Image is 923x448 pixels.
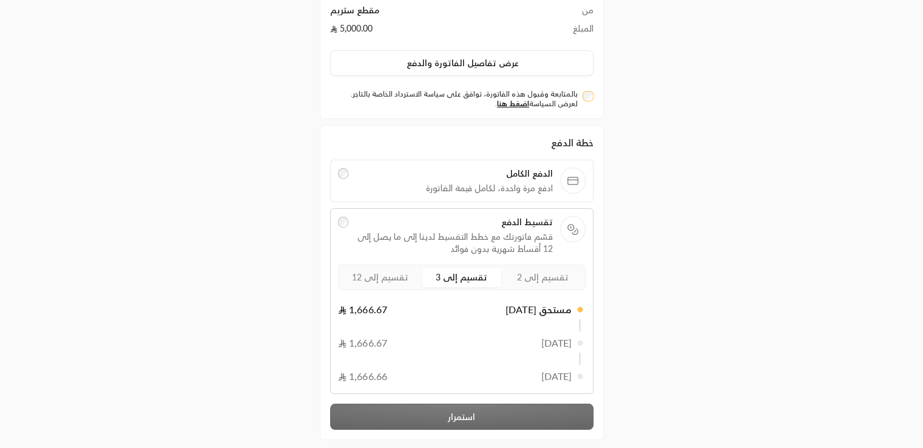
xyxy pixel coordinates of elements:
[330,22,552,41] td: 5,000.00
[330,135,593,150] div: خطة الدفع
[338,336,388,350] span: 1,666.67
[356,168,553,180] span: الدفع الكامل
[356,231,553,255] span: قسّم فاتورتك مع خطط التقسيط لدينا إلى ما يصل إلى 12 أقساط شهرية بدون فوائد
[552,4,593,22] td: من
[497,99,529,108] a: اضغط هنا
[338,369,388,384] span: 1,666.66
[335,89,578,109] label: بالمتابعة وقبول هذه الفاتورة، توافق على سياسة الاسترداد الخاصة بالتاجر. لعرض السياسة .
[330,50,593,76] button: عرض تفاصيل الفاتورة والدفع
[517,272,569,282] span: تقسيم إلى 2
[436,272,487,282] span: تقسيم إلى 3
[338,217,349,228] input: تقسيط الدفعقسّم فاتورتك مع خطط التقسيط لدينا إلى ما يصل إلى 12 أقساط شهرية بدون فوائد
[356,216,553,228] span: تقسيط الدفع
[356,182,553,194] span: ادفع مرة واحدة، لكامل قيمة الفاتورة
[330,4,552,22] td: مقطع ستريم
[505,302,572,317] span: مستحق [DATE]
[338,168,349,179] input: الدفع الكاملادفع مرة واحدة، لكامل قيمة الفاتورة
[541,336,572,350] span: [DATE]
[541,369,572,384] span: [DATE]
[352,272,408,282] span: تقسيم إلى 12
[338,302,388,317] span: 1,666.67
[552,22,593,41] td: المبلغ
